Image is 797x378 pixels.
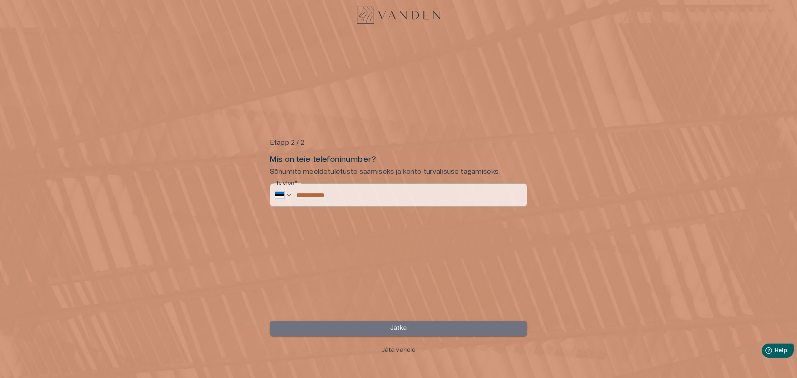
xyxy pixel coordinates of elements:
button: Jäta vahele [270,343,527,358]
p: Jäta vahele [381,346,416,355]
p: Sõnumite meeldetuletuste saamiseks ja konto turvalisuse tagamiseks. [270,167,527,177]
img: ee [275,191,285,199]
iframe: Help widget launcher [732,340,797,363]
p: Jätka [390,324,407,333]
h6: Mis on teie telefoninumber? [270,154,527,166]
button: Jätka [270,321,527,336]
p: Etapp 2 / 2 [270,138,527,148]
label: Telefon [276,180,297,187]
